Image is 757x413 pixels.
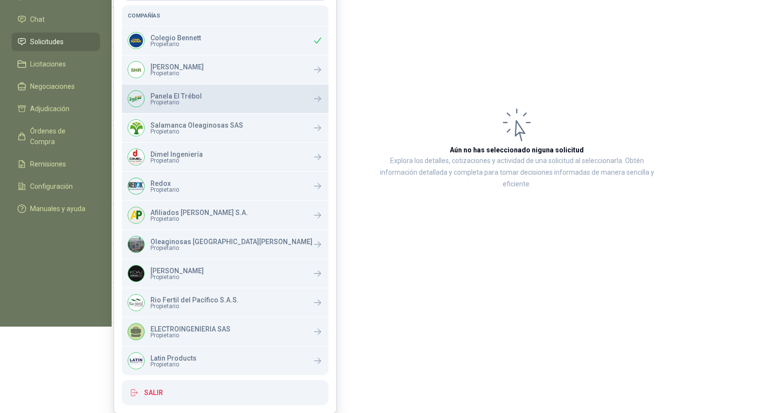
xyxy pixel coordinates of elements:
img: Company Logo [128,33,144,49]
span: Solicitudes [30,36,64,47]
p: Explora los detalles, cotizaciones y actividad de una solicitud al seleccionarla. Obtén informaci... [374,155,660,190]
a: Company Logo[PERSON_NAME]Propietario [122,259,329,288]
span: Propietario [150,216,248,222]
img: Company Logo [128,265,144,281]
a: Licitaciones [12,55,100,73]
a: Negociaciones [12,77,100,96]
img: Company Logo [128,295,144,311]
a: Solicitudes [12,33,100,51]
span: Propietario [150,362,197,367]
img: Company Logo [128,120,144,136]
p: Oleaginosas [GEOGRAPHIC_DATA][PERSON_NAME] [150,238,313,245]
p: [PERSON_NAME] [150,267,204,274]
button: Salir [122,380,329,405]
span: Propietario [150,187,179,193]
span: Propietario [150,41,201,47]
a: Órdenes de Compra [12,122,100,151]
p: ELECTROINGENIERIA SAS [150,326,230,332]
p: Colegio Bennett [150,34,201,41]
p: Salamanca Oleaginosas SAS [150,122,243,129]
h5: Compañías [128,11,323,20]
a: Company LogoAfiliados [PERSON_NAME] S.A.Propietario [122,201,329,230]
img: Company Logo [128,353,144,369]
span: Propietario [150,245,313,251]
span: Manuales y ayuda [30,203,85,214]
p: [PERSON_NAME] [150,64,204,70]
a: Company Logo[PERSON_NAME]Propietario [122,55,329,84]
p: Dimel Ingeniería [150,151,203,158]
p: Redox [150,180,179,187]
a: Manuales y ayuda [12,199,100,218]
a: Company LogoSalamanca Oleaginosas SASPropietario [122,114,329,142]
a: Company LogoPanela El TrébolPropietario [122,84,329,113]
span: Propietario [150,303,239,309]
a: Company LogoDimel IngenieríaPropietario [122,143,329,171]
span: Propietario [150,274,204,280]
a: Company LogoLatin ProductsPropietario [122,347,329,375]
a: Adjudicación [12,99,100,118]
img: Company Logo [128,91,144,107]
img: Company Logo [128,236,144,252]
img: Company Logo [128,149,144,165]
span: Adjudicación [30,103,69,114]
span: Propietario [150,158,203,164]
img: Company Logo [128,62,144,78]
a: Configuración [12,177,100,196]
a: Remisiones [12,155,100,173]
p: Latin Products [150,355,197,362]
a: Company LogoRio Fertil del Pacífico S.A.S.Propietario [122,288,329,317]
p: Afiliados [PERSON_NAME] S.A. [150,209,248,216]
p: Rio Fertil del Pacífico S.A.S. [150,297,239,303]
span: Negociaciones [30,81,75,92]
span: Propietario [150,129,243,134]
a: ELECTROINGENIERIA SASPropietario [122,317,329,346]
a: Chat [12,10,100,29]
h3: Aún no has seleccionado niguna solicitud [450,145,584,155]
span: Órdenes de Compra [30,126,91,147]
span: Propietario [150,332,230,338]
span: Propietario [150,99,202,105]
img: Company Logo [128,207,144,223]
a: Company LogoRedoxPropietario [122,172,329,200]
span: Licitaciones [30,59,66,69]
span: Chat [30,14,45,25]
a: Company LogoOleaginosas [GEOGRAPHIC_DATA][PERSON_NAME]Propietario [122,230,329,259]
div: Company LogoColegio BennettPropietario [122,26,329,55]
p: Panela El Trébol [150,93,202,99]
img: Company Logo [128,178,144,194]
span: Configuración [30,181,73,192]
span: Remisiones [30,159,66,169]
span: Propietario [150,70,204,76]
